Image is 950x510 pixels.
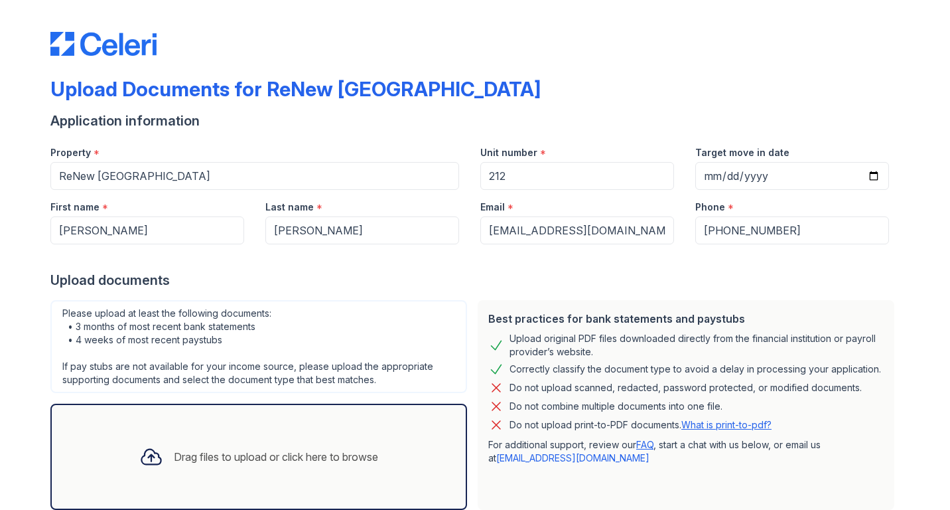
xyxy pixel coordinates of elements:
label: Email [480,201,505,214]
label: Target move in date [695,146,789,159]
img: CE_Logo_Blue-a8612792a0a2168367f1c8372b55b34899dd931a85d93a1a3d3e32e68fde9ad4.png [50,32,157,56]
label: Unit number [480,146,537,159]
div: Best practices for bank statements and paystubs [488,311,884,327]
p: For additional support, review our , start a chat with us below, or email us at [488,438,884,465]
label: Phone [695,201,725,214]
div: Correctly classify the document type to avoid a delay in processing your application. [509,361,881,377]
label: Last name [265,201,314,214]
a: What is print-to-pdf? [681,419,772,430]
p: Do not upload print-to-PDF documents. [509,418,772,432]
div: Do not combine multiple documents into one file. [509,398,722,414]
div: Drag files to upload or click here to browse [174,449,378,465]
label: Property [50,146,91,159]
label: First name [50,201,100,214]
div: Upload documents [50,271,900,290]
div: Application information [50,112,900,130]
div: Do not upload scanned, redacted, password protected, or modified documents. [509,380,862,396]
div: Please upload at least the following documents: • 3 months of most recent bank statements • 4 wee... [50,300,467,393]
a: [EMAIL_ADDRESS][DOMAIN_NAME] [496,452,649,464]
div: Upload Documents for ReNew [GEOGRAPHIC_DATA] [50,77,541,101]
a: FAQ [636,439,653,450]
div: Upload original PDF files downloaded directly from the financial institution or payroll provider’... [509,332,884,359]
